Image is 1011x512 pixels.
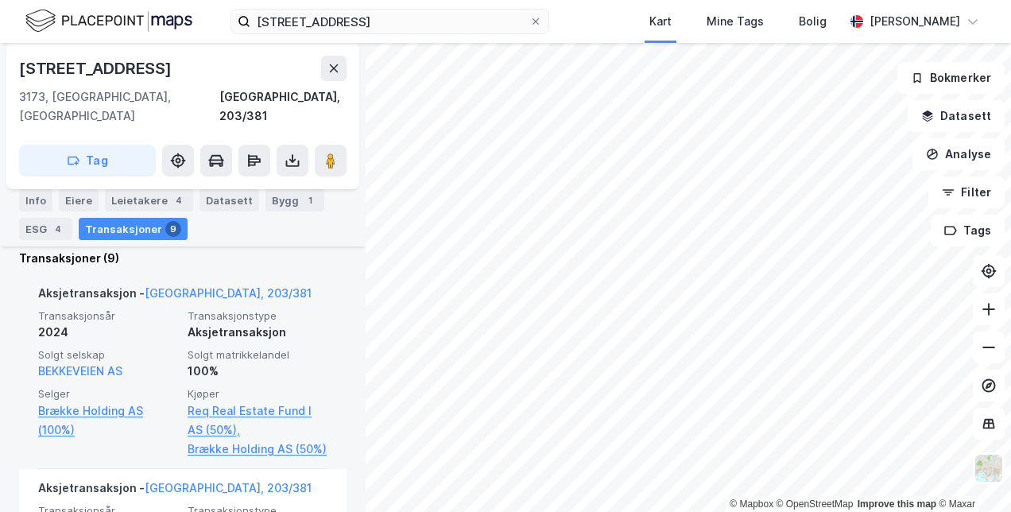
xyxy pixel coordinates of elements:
[19,56,175,81] div: [STREET_ADDRESS]
[199,189,259,211] div: Datasett
[188,387,327,401] span: Kjøper
[188,440,327,459] a: Brække Holding AS (50%)
[730,498,773,510] a: Mapbox
[265,189,324,211] div: Bygg
[188,362,327,381] div: 100%
[188,309,327,323] span: Transaksjonstype
[171,192,187,208] div: 4
[19,189,52,211] div: Info
[38,309,178,323] span: Transaksjonsår
[50,221,66,237] div: 4
[38,364,122,378] a: BEKKEVEIEN AS
[79,218,188,240] div: Transaksjoner
[38,479,312,504] div: Aksjetransaksjon -
[908,100,1005,132] button: Datasett
[302,192,318,208] div: 1
[649,12,672,31] div: Kart
[38,284,312,309] div: Aksjetransaksjon -
[932,436,1011,512] iframe: Chat Widget
[219,87,347,126] div: [GEOGRAPHIC_DATA], 203/381
[870,12,960,31] div: [PERSON_NAME]
[897,62,1005,94] button: Bokmerker
[188,401,327,440] a: Req Real Estate Fund I AS (50%),
[38,401,178,440] a: Brække Holding AS (100%)
[912,138,1005,170] button: Analyse
[59,189,99,211] div: Eiere
[38,387,178,401] span: Selger
[188,323,327,342] div: Aksjetransaksjon
[777,498,854,510] a: OpenStreetMap
[250,10,529,33] input: Søk på adresse, matrikkel, gårdeiere, leietakere eller personer
[188,348,327,362] span: Solgt matrikkelandel
[858,498,936,510] a: Improve this map
[799,12,827,31] div: Bolig
[165,221,181,237] div: 9
[145,286,312,300] a: [GEOGRAPHIC_DATA], 203/381
[105,189,193,211] div: Leietakere
[25,7,192,35] img: logo.f888ab2527a4732fd821a326f86c7f29.svg
[707,12,764,31] div: Mine Tags
[928,176,1005,208] button: Filter
[38,348,178,362] span: Solgt selskap
[931,215,1005,246] button: Tags
[19,249,347,268] div: Transaksjoner (9)
[19,145,156,176] button: Tag
[145,481,312,495] a: [GEOGRAPHIC_DATA], 203/381
[19,87,219,126] div: 3173, [GEOGRAPHIC_DATA], [GEOGRAPHIC_DATA]
[19,218,72,240] div: ESG
[38,323,178,342] div: 2024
